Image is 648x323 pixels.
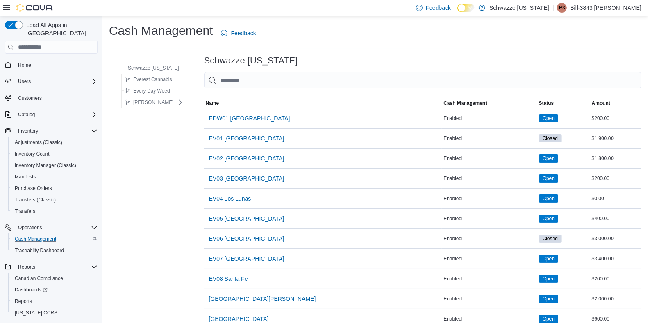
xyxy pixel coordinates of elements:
button: Inventory [2,125,101,137]
span: Closed [543,135,558,142]
button: Everest Cannabis [122,75,175,84]
div: Enabled [442,154,537,163]
span: Home [18,62,31,68]
div: Bill-3843 Thompson [557,3,567,13]
div: $400.00 [590,214,641,224]
button: EV01 [GEOGRAPHIC_DATA] [206,130,288,147]
p: Schwazze [US_STATE] [489,3,549,13]
span: Cash Management [443,100,487,106]
span: Open [543,215,555,222]
span: Manifests [11,172,98,182]
span: Catalog [18,111,35,118]
span: Closed [543,235,558,242]
button: Every Day Weed [122,86,173,96]
button: Operations [15,223,45,233]
img: Cova [16,4,53,12]
span: Dark Mode [457,12,458,13]
a: Feedback [218,25,259,41]
button: Traceabilty Dashboard [8,245,101,256]
div: $3,000.00 [590,234,641,244]
button: EV08 Santa Fe [206,271,251,287]
button: EV03 [GEOGRAPHIC_DATA] [206,170,288,187]
span: Users [18,78,31,85]
button: Transfers (Classic) [8,194,101,206]
button: EV05 [GEOGRAPHIC_DATA] [206,210,288,227]
button: Reports [8,296,101,307]
div: Enabled [442,214,537,224]
button: Inventory [15,126,41,136]
span: Inventory Manager (Classic) [11,160,98,170]
div: Enabled [442,274,537,284]
span: Inventory Manager (Classic) [15,162,76,169]
button: Operations [2,222,101,233]
span: Closed [539,134,562,142]
span: Transfers (Classic) [15,197,56,203]
button: Reports [15,262,39,272]
button: EV04 Los Lunas [206,190,255,207]
div: $1,900.00 [590,133,641,143]
button: Purchase Orders [8,183,101,194]
span: Open [543,115,555,122]
span: Open [543,255,555,262]
button: [PERSON_NAME] [122,97,177,107]
h3: Schwazze [US_STATE] [204,56,298,66]
span: Traceabilty Dashboard [11,246,98,255]
div: Enabled [442,294,537,304]
span: Open [539,315,558,323]
div: Enabled [442,234,537,244]
span: Open [543,175,555,182]
span: Operations [18,224,42,231]
a: Traceabilty Dashboard [11,246,67,255]
span: Canadian Compliance [11,273,98,283]
button: EV06 [GEOGRAPHIC_DATA] [206,230,288,247]
div: $3,400.00 [590,254,641,264]
div: $2,000.00 [590,294,641,304]
span: Amount [592,100,610,106]
a: Inventory Manager (Classic) [11,160,80,170]
span: Operations [15,223,98,233]
div: Enabled [442,113,537,123]
a: Canadian Compliance [11,273,66,283]
button: Customers [2,92,101,104]
span: Open [539,295,558,303]
div: $200.00 [590,274,641,284]
div: $0.00 [590,194,641,203]
span: Open [543,295,555,303]
span: Inventory [18,128,38,134]
span: Inventory [15,126,98,136]
span: Adjustments (Classic) [15,139,62,146]
span: Open [543,315,555,323]
span: Customers [15,93,98,103]
a: Dashboards [11,285,51,295]
span: EDW01 [GEOGRAPHIC_DATA] [209,114,290,122]
button: Canadian Compliance [8,273,101,284]
button: Cash Management [442,98,537,108]
span: Reports [15,298,32,305]
span: Everest Cannabis [133,76,172,83]
span: Closed [539,235,562,243]
button: Users [2,76,101,87]
span: Open [543,195,555,202]
input: This is a search bar. As you type, the results lower in the page will automatically filter. [204,72,641,88]
button: Reports [2,261,101,273]
span: EV06 [GEOGRAPHIC_DATA] [209,235,284,243]
p: Bill-3843 [PERSON_NAME] [570,3,641,13]
div: Enabled [442,133,537,143]
span: Name [206,100,219,106]
span: Inventory Count [15,151,50,157]
div: $1,800.00 [590,154,641,163]
a: Adjustments (Classic) [11,138,66,147]
button: Name [204,98,442,108]
span: Home [15,59,98,70]
span: [GEOGRAPHIC_DATA] [209,315,269,323]
button: Schwazze [US_STATE] [116,63,182,73]
span: Cash Management [11,234,98,244]
span: EV02 [GEOGRAPHIC_DATA] [209,154,284,163]
span: Transfers [11,206,98,216]
span: Reports [15,262,98,272]
span: EV04 Los Lunas [209,194,251,203]
button: [US_STATE] CCRS [8,307,101,318]
button: EV02 [GEOGRAPHIC_DATA] [206,150,288,167]
button: Status [537,98,590,108]
span: EV03 [GEOGRAPHIC_DATA] [209,174,284,183]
